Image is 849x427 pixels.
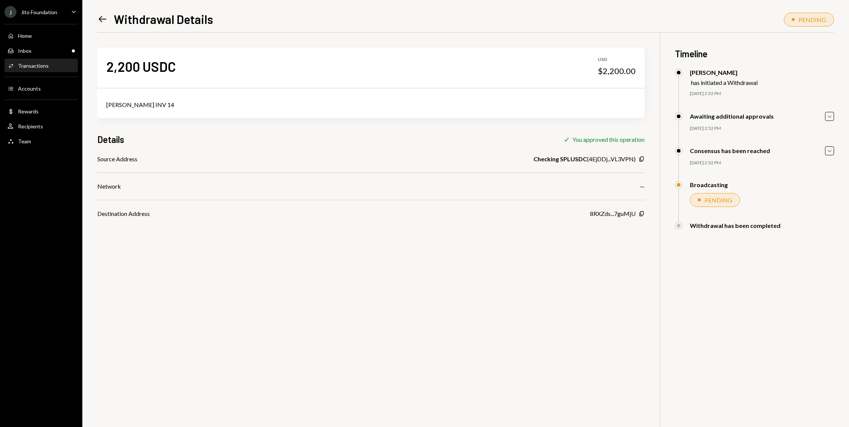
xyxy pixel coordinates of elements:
[590,209,636,218] div: 8RXZds...7guMjU
[690,69,758,76] div: [PERSON_NAME]
[4,134,78,148] a: Team
[97,182,121,191] div: Network
[106,100,636,109] div: [PERSON_NAME] INV 14
[4,59,78,72] a: Transactions
[705,196,732,204] div: PENDING
[114,12,213,27] h1: Withdrawal Details
[572,136,645,143] div: You approved this operation
[97,155,137,164] div: Source Address
[690,160,834,166] div: [DATE] 2:52 PM
[690,113,774,120] div: Awaiting additional approvals
[97,133,124,146] h3: Details
[675,48,834,60] h3: Timeline
[18,62,49,69] div: Transactions
[18,48,31,54] div: Inbox
[690,125,834,132] div: [DATE] 2:52 PM
[18,123,43,129] div: Recipients
[4,104,78,118] a: Rewards
[4,6,16,18] div: J
[4,119,78,133] a: Recipients
[640,182,645,191] div: —
[4,29,78,42] a: Home
[21,9,57,15] div: Jito Foundation
[690,181,728,188] div: Broadcasting
[690,147,770,154] div: Consensus has been reached
[4,44,78,57] a: Inbox
[598,66,636,76] div: $2,200.00
[18,33,32,39] div: Home
[97,209,150,218] div: Destination Address
[18,85,41,92] div: Accounts
[691,79,758,86] div: has initiated a Withdrawal
[106,58,176,75] div: 2,200 USDC
[690,91,834,97] div: [DATE] 2:52 PM
[798,16,826,23] div: PENDING
[18,138,31,144] div: Team
[598,57,636,63] div: USD
[18,108,39,115] div: Rewards
[4,82,78,95] a: Accounts
[533,155,587,164] b: Checking SPLUSDC
[533,155,636,164] div: ( 4EjDDj...VL3VPN )
[690,222,780,229] div: Withdrawal has been completed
